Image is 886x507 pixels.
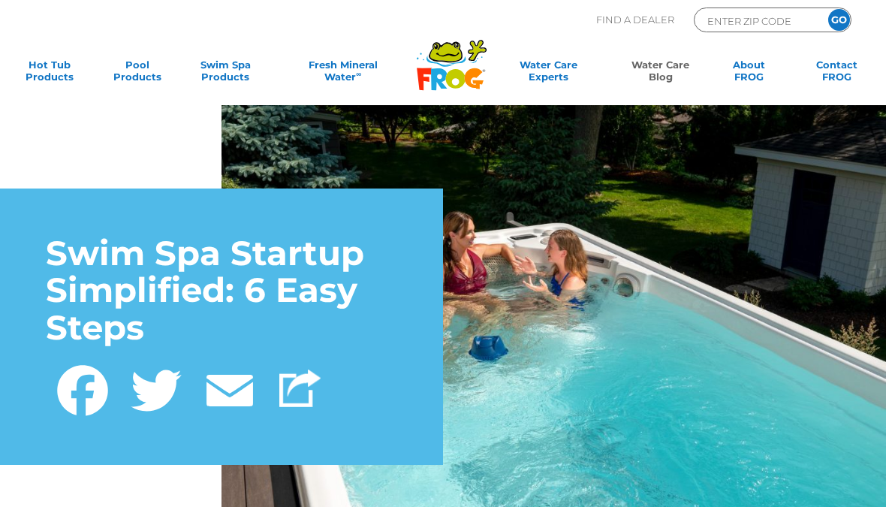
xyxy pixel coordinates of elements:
[356,70,361,78] sup: ∞
[103,59,171,89] a: PoolProducts
[119,357,193,419] a: Twitter
[46,357,119,419] a: Facebook
[279,370,321,407] img: Share
[706,12,807,29] input: Zip Code Form
[15,59,83,89] a: Hot TubProducts
[715,59,783,89] a: AboutFROG
[490,59,607,89] a: Water CareExperts
[279,59,407,89] a: Fresh MineralWater∞
[46,234,397,346] h1: Swim Spa Startup Simplified: 6 Easy Steps
[193,357,267,419] a: Email
[626,59,695,89] a: Water CareBlog
[828,9,850,31] input: GO
[191,59,260,89] a: Swim SpaProducts
[596,8,674,32] p: Find A Dealer
[803,59,871,89] a: ContactFROG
